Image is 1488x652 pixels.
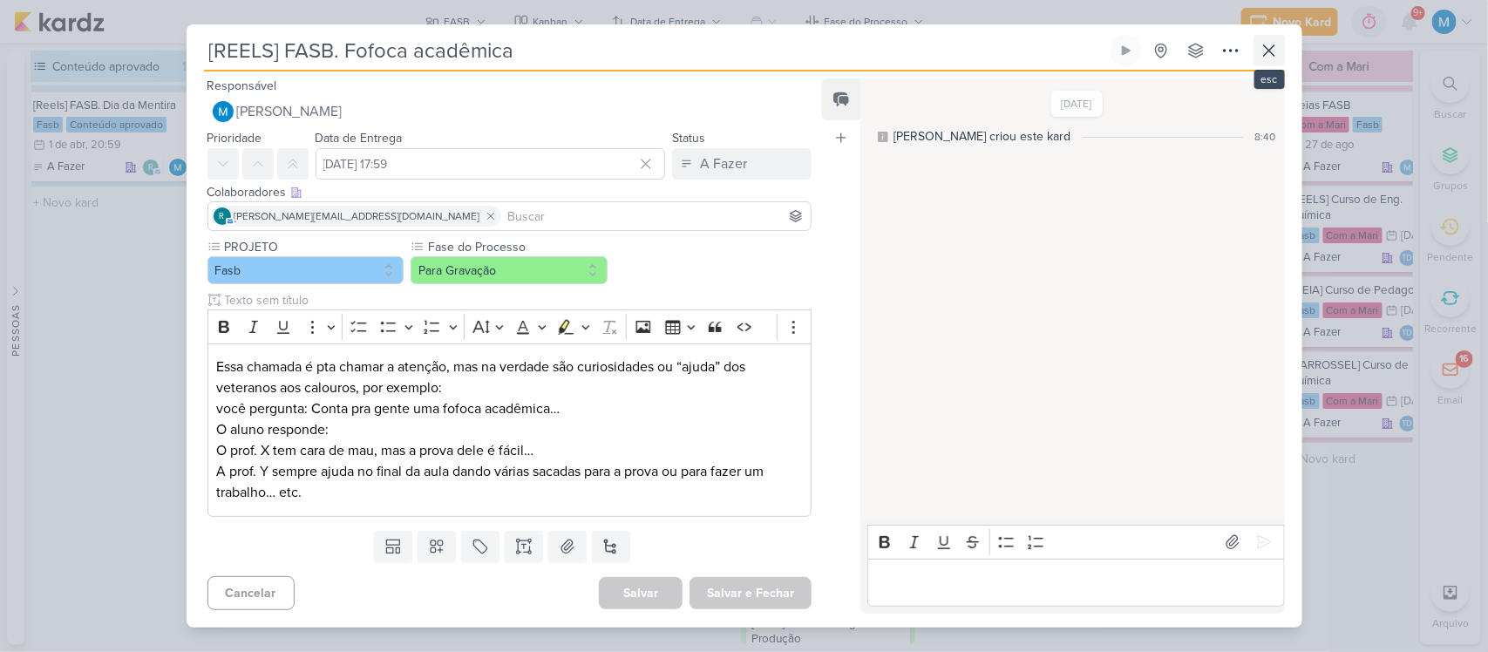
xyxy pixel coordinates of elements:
input: Kard Sem Título [204,35,1107,66]
span: [PERSON_NAME] [237,101,343,122]
button: Cancelar [207,576,295,610]
input: Buscar [505,206,808,227]
p: Essa chamada é pta chamar a atenção, mas na verdade são curiosidades ou “ajuda” dos veteranos aos... [216,357,802,503]
button: Para Gravação [411,256,608,284]
input: Texto sem título [221,291,812,309]
div: Ligar relógio [1119,44,1133,58]
div: [PERSON_NAME] criou este kard [893,127,1070,146]
div: 8:40 [1255,129,1276,145]
button: Fasb [207,256,404,284]
div: Editor editing area: main [207,343,812,517]
button: [PERSON_NAME] [207,96,812,127]
input: Select a date [316,148,666,180]
div: esc [1254,70,1285,89]
p: r [220,213,225,221]
label: Prioridade [207,131,262,146]
div: Colaboradores [207,183,812,201]
div: Editor toolbar [207,309,812,343]
label: Status [672,131,705,146]
label: Data de Entrega [316,131,403,146]
div: A Fazer [700,153,747,174]
div: Editor editing area: main [867,559,1284,607]
label: PROJETO [223,238,404,256]
div: roberta.pecora@fasb.com.br [214,207,231,225]
label: Responsável [207,78,277,93]
button: A Fazer [672,148,812,180]
label: Fase do Processo [426,238,608,256]
img: MARIANA MIRANDA [213,101,234,122]
div: Editor toolbar [867,525,1284,559]
span: [PERSON_NAME][EMAIL_ADDRESS][DOMAIN_NAME] [234,208,480,224]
